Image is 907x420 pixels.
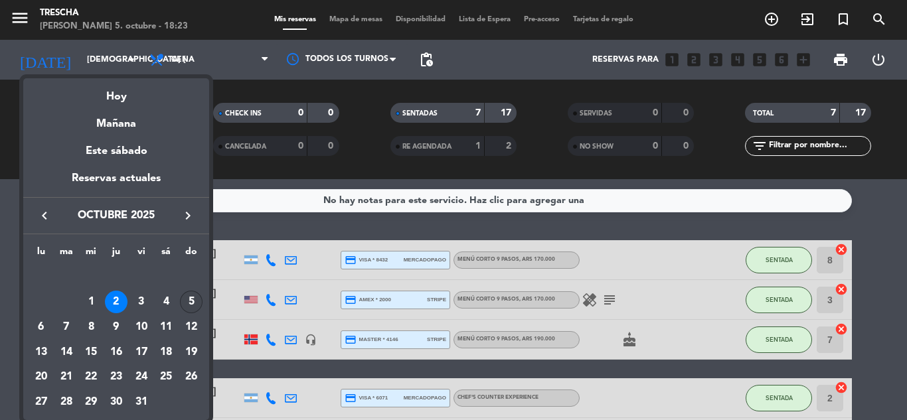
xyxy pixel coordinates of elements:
th: jueves [104,244,129,265]
td: 31 de octubre de 2025 [129,389,154,415]
div: 23 [105,366,127,389]
div: 1 [80,291,102,313]
div: Hoy [23,78,209,105]
th: domingo [179,244,204,265]
td: 24 de octubre de 2025 [129,365,154,390]
div: 29 [80,391,102,413]
div: 20 [30,366,52,389]
th: martes [54,244,79,265]
div: Mañana [23,105,209,133]
div: 28 [55,391,78,413]
div: 22 [80,366,102,389]
div: 24 [130,366,153,389]
td: 2 de octubre de 2025 [104,290,129,315]
td: 25 de octubre de 2025 [154,365,179,390]
div: 30 [105,391,127,413]
td: 16 de octubre de 2025 [104,340,129,365]
div: Reservas actuales [23,170,209,197]
div: Este sábado [23,133,209,170]
th: lunes [29,244,54,265]
td: 5 de octubre de 2025 [179,290,204,315]
td: 27 de octubre de 2025 [29,389,54,415]
div: 13 [30,341,52,364]
div: 19 [180,341,203,364]
div: 27 [30,391,52,413]
td: 12 de octubre de 2025 [179,315,204,340]
div: 7 [55,316,78,338]
td: 26 de octubre de 2025 [179,365,204,390]
div: 31 [130,391,153,413]
div: 14 [55,341,78,364]
th: sábado [154,244,179,265]
i: keyboard_arrow_right [180,208,196,224]
div: 4 [155,291,177,313]
td: 4 de octubre de 2025 [154,290,179,315]
div: 12 [180,316,203,338]
td: 1 de octubre de 2025 [78,290,104,315]
td: 8 de octubre de 2025 [78,315,104,340]
div: 21 [55,366,78,389]
div: 16 [105,341,127,364]
div: 2 [105,291,127,313]
td: 14 de octubre de 2025 [54,340,79,365]
div: 9 [105,316,127,338]
td: 17 de octubre de 2025 [129,340,154,365]
td: 9 de octubre de 2025 [104,315,129,340]
div: 25 [155,366,177,389]
div: 15 [80,341,102,364]
td: 29 de octubre de 2025 [78,389,104,415]
td: 7 de octubre de 2025 [54,315,79,340]
td: 11 de octubre de 2025 [154,315,179,340]
div: 5 [180,291,203,313]
div: 8 [80,316,102,338]
td: 22 de octubre de 2025 [78,365,104,390]
th: viernes [129,244,154,265]
th: miércoles [78,244,104,265]
td: 10 de octubre de 2025 [129,315,154,340]
div: 11 [155,316,177,338]
div: 17 [130,341,153,364]
i: keyboard_arrow_left [37,208,52,224]
div: 18 [155,341,177,364]
td: 18 de octubre de 2025 [154,340,179,365]
td: 21 de octubre de 2025 [54,365,79,390]
div: 3 [130,291,153,313]
td: 20 de octubre de 2025 [29,365,54,390]
td: 13 de octubre de 2025 [29,340,54,365]
td: 30 de octubre de 2025 [104,389,129,415]
div: 10 [130,316,153,338]
td: OCT. [29,265,204,290]
td: 6 de octubre de 2025 [29,315,54,340]
td: 15 de octubre de 2025 [78,340,104,365]
button: keyboard_arrow_left [33,207,56,224]
td: 28 de octubre de 2025 [54,389,79,415]
span: octubre 2025 [56,207,176,224]
td: 23 de octubre de 2025 [104,365,129,390]
td: 3 de octubre de 2025 [129,290,154,315]
div: 26 [180,366,203,389]
button: keyboard_arrow_right [176,207,200,224]
td: 19 de octubre de 2025 [179,340,204,365]
div: 6 [30,316,52,338]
